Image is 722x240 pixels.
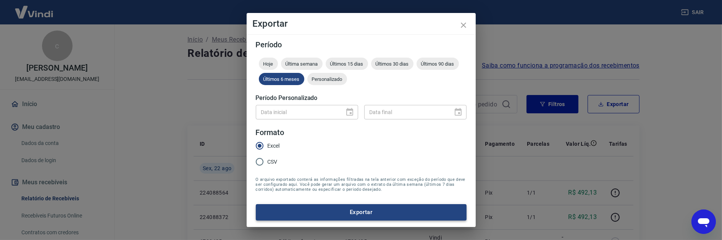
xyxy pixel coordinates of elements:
span: O arquivo exportado conterá as informações filtradas na tela anterior com exceção do período que ... [256,177,467,192]
div: Últimos 90 dias [417,58,459,70]
span: Personalizado [307,76,347,82]
span: Últimos 30 dias [371,61,413,67]
h5: Período Personalizado [256,94,467,102]
div: Últimos 6 meses [259,73,304,85]
h4: Exportar [253,19,470,28]
span: Hoje [259,61,278,67]
span: Última semana [281,61,323,67]
button: close [454,16,473,34]
span: Últimos 15 dias [326,61,368,67]
input: DD/MM/YYYY [256,105,339,119]
div: Última semana [281,58,323,70]
legend: Formato [256,127,284,138]
div: Hoje [259,58,278,70]
div: Personalizado [307,73,347,85]
span: CSV [268,158,278,166]
input: DD/MM/YYYY [364,105,447,119]
span: Últimos 90 dias [417,61,459,67]
h5: Período [256,41,467,48]
span: Últimos 6 meses [259,76,304,82]
div: Últimos 30 dias [371,58,413,70]
iframe: Botão para abrir a janela de mensagens [691,209,716,234]
div: Últimos 15 dias [326,58,368,70]
button: Exportar [256,204,467,220]
span: Excel [268,142,280,150]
